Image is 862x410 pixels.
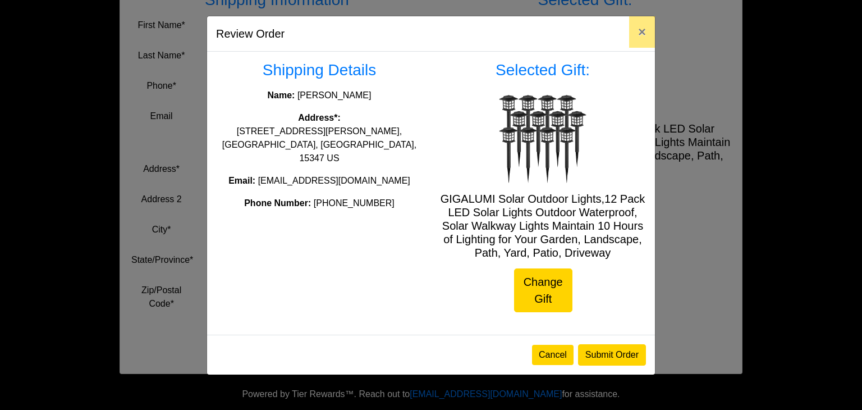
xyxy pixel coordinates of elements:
[297,90,372,100] span: [PERSON_NAME]
[439,192,646,259] h5: GIGALUMI Solar Outdoor Lights,12 Pack LED Solar Lights Outdoor Waterproof, Solar Walkway Lights M...
[228,176,255,185] strong: Email:
[578,344,646,366] button: Submit Order
[638,24,646,39] span: ×
[498,93,588,183] img: GIGALUMI Solar Outdoor Lights,12 Pack LED Solar Lights Outdoor Waterproof, Solar Walkway Lights M...
[222,126,416,163] span: [STREET_ADDRESS][PERSON_NAME], [GEOGRAPHIC_DATA], [GEOGRAPHIC_DATA], 15347 US
[258,176,410,185] span: [EMAIL_ADDRESS][DOMAIN_NAME]
[439,61,646,80] h3: Selected Gift:
[216,61,423,80] h3: Shipping Details
[298,113,341,122] strong: Address*:
[532,345,574,365] button: Cancel
[244,198,311,208] strong: Phone Number:
[268,90,295,100] strong: Name:
[216,25,285,42] h5: Review Order
[314,198,395,208] span: [PHONE_NUMBER]
[514,268,572,312] a: Change Gift
[629,16,655,48] button: Close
